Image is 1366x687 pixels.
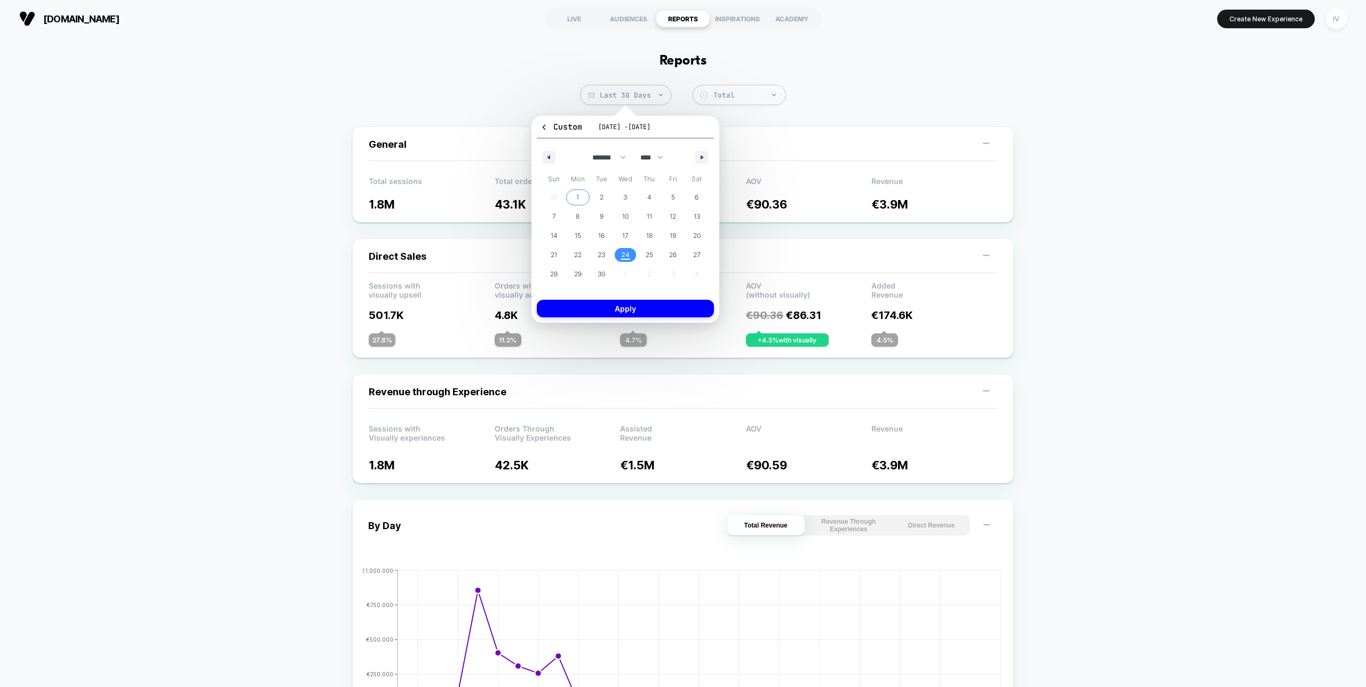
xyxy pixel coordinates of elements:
button: 1 [566,188,590,207]
p: Assisted Revenue [620,424,746,440]
span: 19 [670,226,676,245]
p: € 90.36 [746,197,872,211]
p: € 3.9M [871,458,997,472]
p: 1.8M [369,458,495,472]
p: AOV [746,177,872,193]
button: 19 [661,226,685,245]
button: 11 [637,207,661,226]
button: 12 [661,207,685,226]
button: Apply [537,300,714,317]
span: 10 [622,207,629,226]
span: 12 [670,207,676,226]
span: 25 [646,245,653,265]
div: 27.8 % [369,333,395,347]
button: 2 [590,188,614,207]
span: [DOMAIN_NAME] [43,13,120,25]
button: 29 [566,265,590,284]
p: 43.1K [495,197,621,211]
tspan: €500.000 [366,636,393,643]
span: 11 [647,207,652,226]
span: General [369,139,407,150]
span: 4 [647,188,652,207]
tspan: €250.000 [367,671,393,677]
span: Direct Sales [369,251,426,262]
button: 18 [637,226,661,245]
span: 29 [574,265,582,284]
span: Thu [637,171,661,188]
p: € 174.6K [871,309,997,322]
button: 27 [685,245,709,265]
button: 24 [614,245,638,265]
button: [DOMAIN_NAME] [16,10,123,27]
button: 3 [614,188,638,207]
span: 5 [671,188,675,207]
span: 1 [576,188,579,207]
img: Visually logo [19,11,35,27]
span: 23 [598,245,605,265]
span: 21 [551,245,557,265]
div: REPORTS [656,10,710,27]
h1: Reports [660,53,706,69]
button: 21 [542,245,566,265]
button: 15 [566,226,590,245]
span: 22 [574,245,582,265]
button: 26 [661,245,685,265]
img: calendar [589,92,594,98]
span: 26 [669,245,677,265]
span: 20 [693,226,701,245]
span: 30 [598,265,605,284]
button: 8 [566,207,590,226]
span: Wed [614,171,638,188]
span: Sun [542,171,566,188]
span: [DATE] - [DATE] [598,123,650,131]
button: 6 [685,188,709,207]
img: end [659,94,663,96]
p: 501.7K [369,309,495,322]
div: + 4.5 % with visually [746,333,829,347]
p: Sessions with Visually experiences [369,424,495,440]
p: AOV [746,424,872,440]
p: € 1.5M [620,458,746,472]
span: € 90.36 [746,309,783,322]
span: 15 [575,226,581,245]
span: Last 30 Days [580,85,671,105]
button: 5 [661,188,685,207]
span: Revenue through Experience [369,386,506,397]
p: Revenue [871,177,997,193]
span: Fri [661,171,685,188]
span: 24 [621,245,630,265]
button: 17 [614,226,638,245]
p: Total sessions [369,177,495,193]
button: 25 [637,245,661,265]
p: € 86.31 [746,309,872,322]
div: By Day [368,520,401,531]
span: 14 [551,226,558,245]
tspan: $ [702,92,705,98]
button: 16 [590,226,614,245]
div: IV [1326,9,1347,29]
p: Total orders [495,177,621,193]
span: 3 [623,188,627,207]
span: 13 [694,207,700,226]
button: IV [1323,8,1350,30]
span: 27 [693,245,701,265]
p: € 3.9M [871,197,997,211]
button: 4 [637,188,661,207]
span: Sat [685,171,709,188]
button: 28 [542,265,566,284]
span: 17 [622,226,629,245]
button: 20 [685,226,709,245]
tspan: €1.000.000 [361,568,393,574]
button: 13 [685,207,709,226]
span: 28 [550,265,558,284]
p: Orders with visually added products [495,281,621,297]
p: AOV (without visually) [746,281,872,297]
button: 10 [614,207,638,226]
button: Create New Experience [1217,10,1315,28]
div: 11.2 % [495,333,521,347]
div: ACADEMY [765,10,819,27]
button: Direct Revenue [893,515,970,536]
div: INSPIRATIONS [710,10,765,27]
span: Custom [540,122,582,132]
button: 22 [566,245,590,265]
